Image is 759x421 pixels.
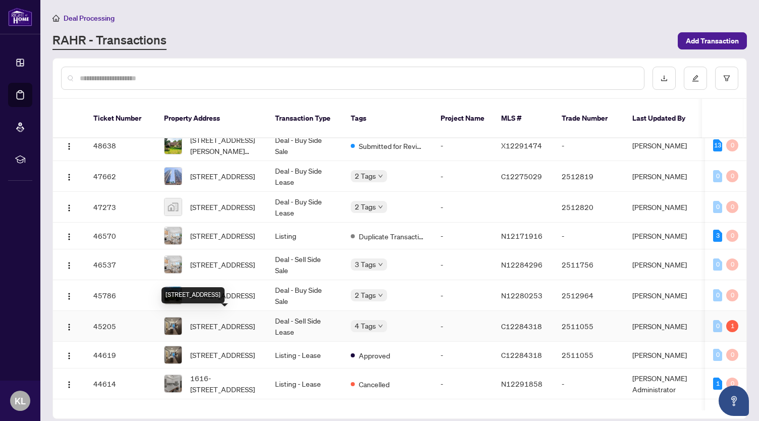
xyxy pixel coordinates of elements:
[378,262,383,267] span: down
[432,161,493,192] td: -
[624,130,700,161] td: [PERSON_NAME]
[432,192,493,223] td: -
[501,322,542,331] span: C12284318
[554,99,624,138] th: Trade Number
[359,379,390,390] span: Cancelled
[554,249,624,280] td: 2511756
[554,311,624,342] td: 2511055
[554,192,624,223] td: 2512820
[85,192,156,223] td: 47273
[726,320,738,332] div: 1
[267,311,343,342] td: Deal - Sell Side Lease
[61,168,77,184] button: Logo
[432,130,493,161] td: -
[432,280,493,311] td: -
[85,130,156,161] td: 48638
[190,349,255,360] span: [STREET_ADDRESS]
[61,199,77,215] button: Logo
[165,198,182,216] img: thumbnail-img
[85,369,156,399] td: 44614
[554,280,624,311] td: 2512964
[85,311,156,342] td: 45205
[52,15,60,22] span: home
[355,320,376,332] span: 4 Tags
[501,260,543,269] span: N12284296
[715,67,738,90] button: filter
[65,292,73,300] img: Logo
[190,171,255,182] span: [STREET_ADDRESS]
[359,231,424,242] span: Duplicate Transaction
[52,32,167,50] a: RAHR - Transactions
[65,352,73,360] img: Logo
[165,168,182,185] img: thumbnail-img
[692,75,699,82] span: edit
[624,311,700,342] td: [PERSON_NAME]
[85,342,156,369] td: 44619
[554,369,624,399] td: -
[653,67,676,90] button: download
[624,192,700,223] td: [PERSON_NAME]
[624,161,700,192] td: [PERSON_NAME]
[723,75,730,82] span: filter
[267,130,343,161] td: Deal - Buy Side Sale
[713,230,722,242] div: 3
[713,258,722,271] div: 0
[61,318,77,334] button: Logo
[726,139,738,151] div: 0
[501,291,543,300] span: N12280253
[165,375,182,392] img: thumbnail-img
[267,192,343,223] td: Deal - Buy Side Lease
[359,350,390,361] span: Approved
[378,204,383,209] span: down
[378,293,383,298] span: down
[713,139,722,151] div: 13
[165,256,182,273] img: thumbnail-img
[85,249,156,280] td: 46537
[713,170,722,182] div: 0
[65,323,73,331] img: Logo
[267,280,343,311] td: Deal - Buy Side Sale
[378,174,383,179] span: down
[190,259,255,270] span: [STREET_ADDRESS]
[726,289,738,301] div: 0
[165,227,182,244] img: thumbnail-img
[15,394,26,408] span: KL
[165,137,182,154] img: thumbnail-img
[713,201,722,213] div: 0
[190,321,255,332] span: [STREET_ADDRESS]
[355,258,376,270] span: 3 Tags
[554,130,624,161] td: -
[624,249,700,280] td: [PERSON_NAME]
[726,258,738,271] div: 0
[554,342,624,369] td: 2511055
[359,140,424,151] span: Submitted for Review
[61,287,77,303] button: Logo
[624,223,700,249] td: [PERSON_NAME]
[432,342,493,369] td: -
[726,349,738,361] div: 0
[190,134,259,156] span: [STREET_ADDRESS][PERSON_NAME][PERSON_NAME]
[190,230,255,241] span: [STREET_ADDRESS]
[267,342,343,369] td: Listing - Lease
[624,99,700,138] th: Last Updated By
[713,349,722,361] div: 0
[501,231,543,240] span: N12171916
[267,369,343,399] td: Listing - Lease
[355,170,376,182] span: 2 Tags
[61,137,77,153] button: Logo
[713,320,722,332] div: 0
[85,161,156,192] td: 47662
[501,141,542,150] span: X12291474
[64,14,115,23] span: Deal Processing
[554,161,624,192] td: 2512819
[65,233,73,241] img: Logo
[719,386,749,416] button: Open asap
[165,346,182,363] img: thumbnail-img
[624,369,700,399] td: [PERSON_NAME] Administrator
[165,318,182,335] img: thumbnail-img
[624,280,700,311] td: [PERSON_NAME]
[61,228,77,244] button: Logo
[165,287,182,304] img: thumbnail-img
[432,369,493,399] td: -
[65,142,73,150] img: Logo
